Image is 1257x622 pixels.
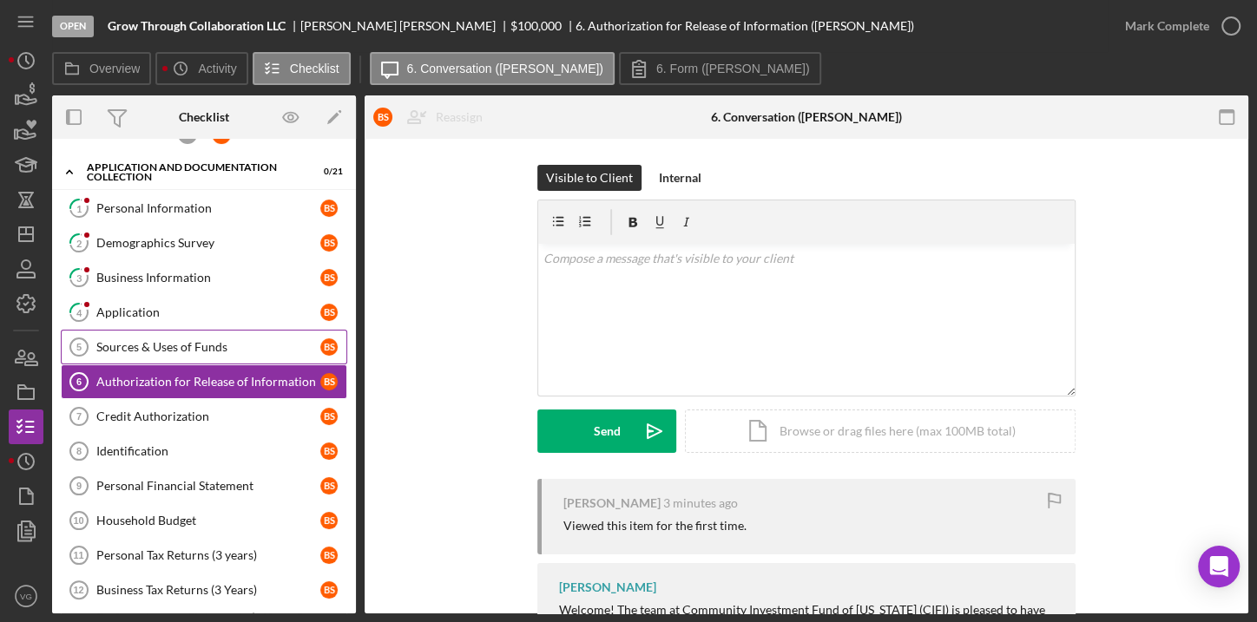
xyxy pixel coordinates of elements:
tspan: 10 [73,515,83,526]
div: B S [320,581,338,599]
div: [PERSON_NAME] [563,496,661,510]
div: Checklist [179,110,229,124]
div: Credit Authorization [96,409,320,423]
div: B S [320,304,338,321]
a: 3Business InformationBS [61,260,347,295]
div: Viewed this item for the first time. [563,519,747,533]
a: 9Personal Financial StatementBS [61,468,347,503]
div: Business Information [96,271,320,285]
tspan: 12 [73,585,83,595]
a: 4ApplicationBS [61,295,347,330]
span: $100,000 [510,18,562,33]
div: Internal [659,165,701,191]
button: 6. Form ([PERSON_NAME]) [619,52,821,85]
div: B S [320,338,338,356]
tspan: 2 [76,237,82,248]
a: 1Personal InformationBS [61,191,347,226]
div: Authorization for Release of Information [96,375,320,389]
a: 6Authorization for Release of InformationBS [61,364,347,399]
div: Application and Documentation Collection [87,162,299,182]
a: 11Personal Tax Returns (3 years)BS [61,538,347,573]
b: Grow Through Collaboration LLC [108,19,286,33]
div: Business Tax Returns (3 Years) [96,583,320,597]
label: 6. Form ([PERSON_NAME]) [656,62,810,75]
div: B S [320,408,338,425]
button: Internal [650,165,710,191]
div: B S [320,442,338,460]
tspan: 7 [76,411,82,422]
div: Mark Complete [1125,9,1209,43]
div: Demographics Survey [96,236,320,250]
div: 6. Conversation ([PERSON_NAME]) [711,110,902,124]
div: Personal Tax Returns (3 years) [96,548,320,562]
div: 6. Authorization for Release of Information ([PERSON_NAME]) [576,19,913,33]
div: Application [96,305,320,319]
a: 12Business Tax Returns (3 Years)BS [61,573,347,607]
div: B S [320,200,338,217]
div: [PERSON_NAME] [559,580,656,594]
label: Activity [198,62,236,75]
div: B S [320,373,338,390]
text: VG [20,592,32,601]
div: 0 / 21 [312,167,343,177]
tspan: 3 [76,272,82,283]
div: B S [320,477,338,494]
button: Send [537,409,676,453]
a: 5Sources & Uses of FundsBS [61,330,347,364]
button: BSReassign [365,100,500,134]
div: B S [320,512,338,529]
div: Open [52,16,94,37]
button: Overview [52,52,151,85]
label: Checklist [290,62,339,75]
div: Sources & Uses of Funds [96,340,320,354]
tspan: 6 [76,376,82,387]
div: Visible to Client [546,165,633,191]
tspan: 1 [76,202,82,213]
tspan: 11 [73,550,83,560]
div: Send [594,409,621,453]
div: Identification [96,444,320,458]
label: 6. Conversation ([PERSON_NAME]) [407,62,603,75]
button: Checklist [253,52,351,85]
button: Visible to Client [537,165,642,191]
div: Personal Financial Statement [96,479,320,493]
div: B S [320,234,338,252]
div: Open Intercom Messenger [1198,546,1240,587]
div: [PERSON_NAME] [PERSON_NAME] [300,19,510,33]
button: Activity [155,52,247,85]
a: 7Credit AuthorizationBS [61,399,347,434]
a: 8IdentificationBS [61,434,347,468]
div: Personal Information [96,201,320,215]
tspan: 9 [76,481,82,491]
button: 6. Conversation ([PERSON_NAME]) [370,52,615,85]
div: Reassign [436,100,483,134]
a: 2Demographics SurveyBS [61,226,347,260]
label: Overview [89,62,140,75]
button: Mark Complete [1108,9,1248,43]
tspan: 4 [76,306,82,318]
div: Household Budget [96,514,320,527]
tspan: 8 [76,446,82,456]
tspan: 5 [76,342,82,352]
a: 10Household BudgetBS [61,503,347,538]
div: B S [320,547,338,564]
button: VG [9,579,43,613]
time: 2025-09-23 18:37 [663,496,738,510]
div: B S [320,269,338,286]
div: B S [373,108,392,127]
